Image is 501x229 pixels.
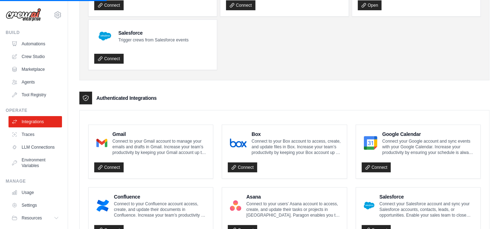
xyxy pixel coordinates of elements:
[96,28,113,45] img: Salesforce Logo
[9,187,62,198] a: Usage
[246,193,341,200] h4: Asana
[382,138,475,155] p: Connect your Google account and sync events with your Google Calendar. Increase your productivity...
[226,0,255,10] a: Connect
[112,138,207,155] p: Connect to your Gmail account to manage your emails and drafts in Gmail. Increase your team’s pro...
[9,142,62,153] a: LLM Connections
[94,0,124,10] a: Connect
[114,201,208,218] p: Connect to your Confluence account access, create, and update their documents in Confluence. Incr...
[96,199,109,213] img: Confluence Logo
[118,29,188,36] h4: Salesforce
[246,201,341,218] p: Connect to your users’ Asana account to access, create, and update their tasks or projects in [GE...
[228,162,257,172] a: Connect
[379,193,475,200] h4: Salesforce
[6,30,62,35] div: Build
[9,212,62,224] button: Resources
[230,199,241,213] img: Asana Logo
[9,200,62,211] a: Settings
[6,108,62,113] div: Operate
[9,116,62,127] a: Integrations
[9,38,62,50] a: Automations
[9,89,62,101] a: Tool Registry
[112,131,207,138] h4: Gmail
[252,138,341,155] p: Connect to your Box account to access, create, and update files in Box. Increase your team’s prod...
[9,51,62,62] a: Crew Studio
[364,136,377,150] img: Google Calendar Logo
[364,199,375,213] img: Salesforce Logo
[362,162,391,172] a: Connect
[118,37,188,43] p: Trigger crews from Salesforce events
[230,136,247,150] img: Box Logo
[9,64,62,75] a: Marketplace
[6,178,62,184] div: Manage
[94,162,124,172] a: Connect
[6,8,41,22] img: Logo
[252,131,341,138] h4: Box
[9,129,62,140] a: Traces
[96,136,107,150] img: Gmail Logo
[9,154,62,171] a: Environment Variables
[382,131,475,138] h4: Google Calendar
[358,0,382,10] a: Open
[94,54,124,64] a: Connect
[114,193,208,200] h4: Confluence
[9,76,62,88] a: Agents
[379,201,475,218] p: Connect your Salesforce account and sync your Salesforce accounts, contacts, leads, or opportunit...
[96,95,157,102] h3: Authenticated Integrations
[22,215,42,221] span: Resources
